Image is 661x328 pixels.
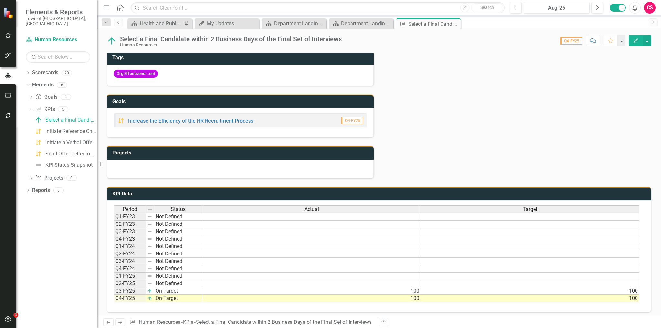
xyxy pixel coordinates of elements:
button: CS [644,2,656,14]
div: Initiate a Verbal Offer to the Final Candidate Within 1 Business Day of Completing Reference Checks [46,140,97,145]
div: » » [129,319,374,326]
td: Q1-FY23 [114,213,146,221]
img: 8DAGhfEEPCf229AAAAAElFTkSuQmCC [147,222,152,227]
img: v3YYN6tj8cIIQQQgghhBBCF9k3ng1qE9ojsbYAAAAASUVORK5CYII= [147,288,152,293]
img: 8DAGhfEEPCf229AAAAAElFTkSuQmCC [147,281,152,286]
a: Goals [35,94,57,101]
div: Select a Final Candidate within 2 Business Days of the Final Set of Interviews [120,35,342,43]
span: Q4-FY25 [560,37,582,45]
a: My Updates [196,19,258,27]
h3: Goals [112,99,371,104]
img: Caution [117,117,125,124]
span: Target [523,206,537,212]
td: Not Defined [154,280,202,287]
div: 1 [61,94,71,100]
td: On Target [154,287,202,295]
td: Not Defined [154,221,202,228]
a: KPIs [35,106,55,113]
a: Scorecards [32,69,58,76]
span: 4 [13,313,18,318]
h3: Tags [112,55,371,61]
a: Select a Final Candidate within 2 Business Days of the Final Set of Interviews [33,115,97,125]
div: Department Landing Page [341,19,392,27]
td: 100 [421,287,639,295]
img: 8DAGhfEEPCf229AAAAAElFTkSuQmCC [147,251,152,256]
button: Search [471,3,503,12]
h3: KPI Data [112,191,648,197]
img: 8DAGhfEEPCf229AAAAAElFTkSuQmCC [147,244,152,249]
img: Caution [35,127,42,135]
span: Actual [304,206,319,212]
img: 8DAGhfEEPCf229AAAAAElFTkSuQmCC [147,259,152,264]
span: Status [171,206,186,212]
td: Q2-FY25 [114,280,146,287]
td: Not Defined [154,265,202,273]
div: Select a Final Candidate within 2 Business Days of the Final Set of Interviews [196,319,371,325]
td: Q2-FY24 [114,250,146,258]
img: On Target [107,36,117,46]
a: Projects [35,174,63,182]
div: Select a Final Candidate within 2 Business Days of the Final Set of Interviews [408,20,459,28]
td: Not Defined [154,243,202,250]
h3: Projects [112,150,371,156]
div: 6 [53,187,64,193]
a: Send Offer Letter to New Hires Within 1 Business Day of Making a Verbal Offer [33,149,97,159]
td: Not Defined [154,258,202,265]
td: Q1-FY25 [114,273,146,280]
a: Reports [32,187,50,194]
img: ClearPoint Strategy [3,7,15,19]
small: Town of [GEOGRAPHIC_DATA], [GEOGRAPHIC_DATA] [26,16,90,26]
td: Q4-FY24 [114,265,146,273]
span: Search [480,5,494,10]
td: On Target [154,295,202,302]
img: Caution [35,150,42,158]
td: Q1-FY24 [114,243,146,250]
div: Health and Public Safety [140,19,182,27]
a: KPIs [183,319,193,325]
img: 8DAGhfEEPCf229AAAAAElFTkSuQmCC [147,214,152,219]
div: My Updates [207,19,258,27]
td: Q2-FY23 [114,221,146,228]
a: Increase the Efficiency of the HR Recruitment Process [128,118,253,124]
div: KPI Status Snapshot [46,162,93,168]
td: Not Defined [154,213,202,221]
a: Initiate Reference Checks Within 1 Business Day of Selecting the Final Candidate [33,126,97,136]
td: Q3-FY25 [114,287,146,295]
div: 6 [57,82,67,88]
td: Not Defined [154,273,202,280]
a: Human Resources [26,36,90,44]
a: Health and Public Safety [129,19,182,27]
a: Human Resources [139,319,180,325]
td: Not Defined [154,228,202,235]
td: Not Defined [154,250,202,258]
img: 8DAGhfEEPCf229AAAAAElFTkSuQmCC [147,229,152,234]
img: 8DAGhfEEPCf229AAAAAElFTkSuQmCC [147,273,152,279]
td: Q3-FY23 [114,228,146,235]
div: 20 [62,70,72,75]
span: Q4-FY25 [341,117,363,124]
td: 100 [421,295,639,302]
button: Aug-25 [524,2,590,14]
img: 8DAGhfEEPCf229AAAAAElFTkSuQmCC [147,236,152,242]
span: Elements & Reports [26,8,90,16]
img: Caution [35,139,42,146]
a: Department Landing Page [330,19,392,27]
td: Q4-FY23 [114,235,146,243]
span: Org Effectivene...ent [114,70,158,78]
img: 8DAGhfEEPCf229AAAAAElFTkSuQmCC [147,266,152,271]
a: Initiate a Verbal Offer to the Final Candidate Within 1 Business Day of Completing Reference Checks [33,137,97,148]
td: Not Defined [154,235,202,243]
td: Q4-FY25 [114,295,146,302]
img: v3YYN6tj8cIIQQQgghhBBCF9k3ng1qE9ojsbYAAAAASUVORK5CYII= [147,296,152,301]
td: 100 [202,287,421,295]
img: Not Defined [35,161,42,169]
div: Department Landing Page [274,19,325,27]
a: Elements [32,81,54,89]
div: 0 [66,175,77,181]
div: Human Resources [120,43,342,47]
div: Initiate Reference Checks Within 1 Business Day of Selecting the Final Candidate [46,128,97,134]
img: 8DAGhfEEPCf229AAAAAElFTkSuQmCC [147,207,153,212]
div: Aug-25 [526,4,587,12]
input: Search Below... [26,51,90,63]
